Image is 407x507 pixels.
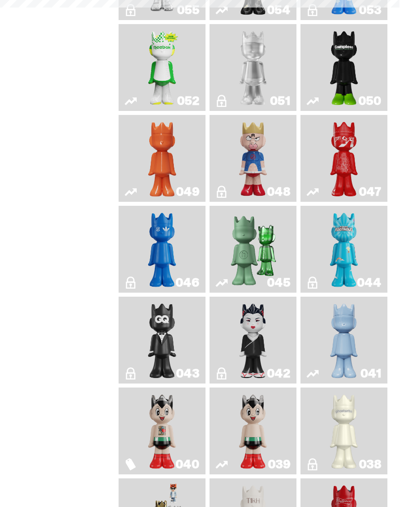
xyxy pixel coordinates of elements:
a: Astro Boy [216,392,290,470]
div: 045 [267,277,290,289]
div: 049 [176,186,199,198]
div: 052 [177,95,199,107]
a: Kinnikuman [216,119,290,198]
div: 055 [177,4,199,16]
div: 041 [360,367,381,379]
a: Campless [307,28,381,107]
a: 1A [307,392,381,470]
img: ComplexCon HK [145,210,179,289]
img: LLLoyalty [236,28,270,107]
img: Court Victory [145,28,179,107]
a: Black Tie [125,301,199,379]
a: ComplexCon HK [125,210,199,289]
div: 048 [267,186,290,198]
img: Schrödinger's ghost: Orange Vibe [145,119,179,198]
div: 042 [267,367,290,379]
img: Skip [327,119,361,198]
img: Black Tie [145,301,179,379]
a: Sei Less [216,301,290,379]
a: LLLoyalty [216,28,290,107]
a: Schrödinger's ghost: Winter Blue [307,301,381,379]
img: Astro Boy (Heart) [145,392,179,470]
div: 043 [176,367,199,379]
img: Kinnikuman [236,119,270,198]
a: Present [216,210,290,289]
div: 047 [359,186,381,198]
div: 039 [268,458,290,470]
a: Schrödinger's ghost: Orange Vibe [125,119,199,198]
img: 1A [327,392,361,470]
a: Court Victory [125,28,199,107]
div: 054 [267,4,290,16]
div: 040 [175,458,199,470]
a: Feastables [307,210,381,289]
a: Astro Boy (Heart) [125,392,199,470]
div: 044 [357,277,381,289]
div: 050 [358,95,381,107]
img: Schrödinger's ghost: Winter Blue [327,301,361,379]
div: 051 [270,95,290,107]
img: Astro Boy [236,392,270,470]
img: Present [226,210,280,289]
div: 053 [359,4,381,16]
div: 046 [175,277,199,289]
img: Feastables [327,210,361,289]
div: 038 [359,458,381,470]
img: Campless [327,28,361,107]
a: Skip [307,119,381,198]
img: Sei Less [236,301,270,379]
